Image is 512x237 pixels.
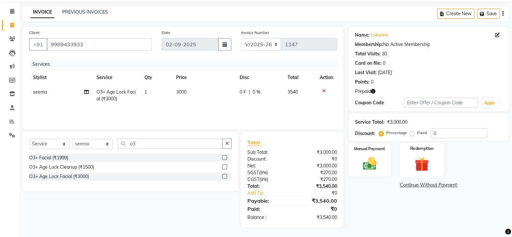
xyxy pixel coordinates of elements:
[144,89,147,95] span: 1
[247,170,259,175] span: SGST
[141,70,173,85] th: Qty
[382,51,387,57] div: 30
[417,130,427,136] label: Fixed
[29,38,47,51] button: +91
[29,154,68,161] div: O3+ Facial (₹1999)
[242,214,292,221] div: Balance :
[378,69,392,76] div: [DATE]
[480,98,499,108] button: Apply
[477,9,500,19] button: Save
[162,30,170,36] label: Date
[242,205,292,213] div: Paid:
[355,41,383,48] div: Membership:
[240,89,246,96] span: 0 F
[118,139,222,149] input: Search or Scan
[242,149,292,156] div: Sub Total:
[236,70,284,85] th: Disc
[292,149,342,156] div: ₹3,000.00
[437,9,474,19] button: Create New
[292,205,342,213] div: ₹0
[292,169,342,176] div: ₹270.00
[355,32,370,39] div: Name:
[358,156,381,172] img: _cash.svg
[249,89,250,96] span: |
[410,145,434,152] label: Redemption
[30,58,342,70] div: Services
[371,79,373,85] div: 0
[242,156,292,163] div: Discount:
[29,164,94,171] div: O3+ Age Lock Cleanup (₹1500)
[355,51,381,57] div: Total Visits:
[292,163,342,169] div: ₹3,000.00
[242,183,292,190] div: Total:
[97,89,136,102] span: O3+ Age Lock Facial (₹3000)
[62,9,108,15] a: PREVIOUS INVOICES
[354,146,385,152] label: Manual Payment
[410,155,433,173] img: _gift.svg
[284,70,316,85] th: Total
[288,89,298,95] span: 3540
[387,119,407,126] div: ₹3,000.00
[242,169,292,176] div: ( )
[47,38,152,51] input: Search by Name/Mobile/Email/Code
[301,190,342,197] div: ₹0
[176,89,187,95] span: 3000
[29,70,93,85] th: Stylist
[242,163,292,169] div: Net:
[292,197,342,205] div: ₹3,540.00
[292,214,342,221] div: ₹3,540.00
[242,190,300,197] a: Add Tip
[242,197,292,205] div: Payable:
[355,119,384,126] div: Service Total:
[383,60,385,67] div: 0
[29,30,40,36] label: Client
[386,130,407,136] label: Percentage
[172,70,236,85] th: Price
[355,88,371,95] span: Prepaid
[253,89,260,96] span: 0 %
[292,176,342,183] div: ₹270.00
[260,170,266,175] span: 9%
[30,6,54,18] a: INVOICE
[371,32,388,39] a: Lakshmi
[355,130,375,137] div: Discount:
[29,173,89,180] div: O3+ Age Lock Facial (₹3000)
[292,156,342,163] div: ₹0
[241,30,269,36] label: Invoice Number
[404,98,478,108] input: Enter Offer / Coupon Code
[355,79,370,85] div: Points:
[292,183,342,190] div: ₹3,540.00
[242,176,292,183] div: ( )
[247,139,262,146] span: Total
[316,70,337,85] th: Action
[355,99,404,106] div: Coupon Code
[33,89,47,95] span: seema
[350,182,507,188] a: Continue Without Payment
[247,176,259,182] span: CGST
[93,70,141,85] th: Service
[355,60,381,67] div: Card on file:
[260,177,267,182] span: 9%
[355,41,502,48] div: No Active Membership
[355,69,377,76] div: Last Visit:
